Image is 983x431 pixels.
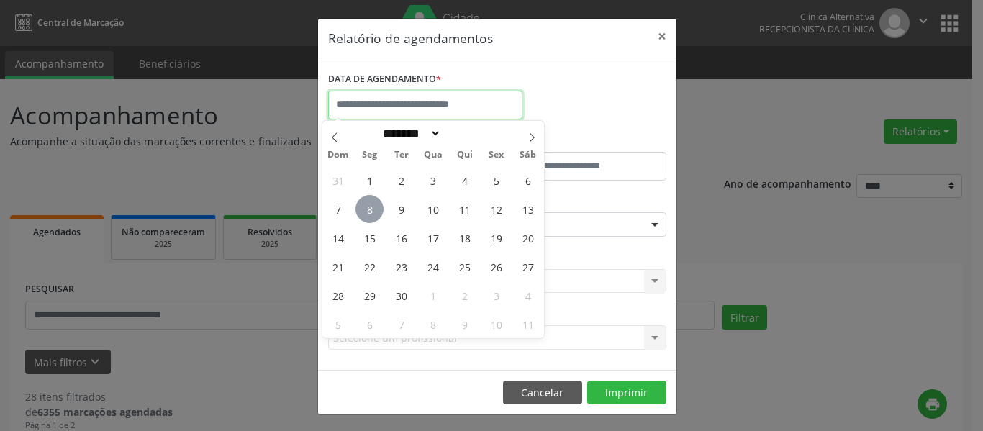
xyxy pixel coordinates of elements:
span: Setembro 25, 2025 [450,253,479,281]
span: Setembro 16, 2025 [387,224,415,252]
span: Ter [386,150,417,160]
span: Setembro 3, 2025 [419,166,447,194]
select: Month [378,126,441,141]
span: Outubro 2, 2025 [450,281,479,309]
span: Sex [481,150,512,160]
span: Outubro 11, 2025 [514,310,542,338]
span: Setembro 10, 2025 [419,195,447,223]
span: Outubro 9, 2025 [450,310,479,338]
button: Close [648,19,676,54]
span: Setembro 9, 2025 [387,195,415,223]
span: Setembro 5, 2025 [482,166,510,194]
span: Setembro 28, 2025 [324,281,352,309]
span: Setembro 4, 2025 [450,166,479,194]
span: Setembro 22, 2025 [355,253,384,281]
span: Setembro 14, 2025 [324,224,352,252]
span: Setembro 29, 2025 [355,281,384,309]
span: Qui [449,150,481,160]
span: Outubro 1, 2025 [419,281,447,309]
span: Outubro 5, 2025 [324,310,352,338]
span: Dom [322,150,354,160]
span: Setembro 15, 2025 [355,224,384,252]
button: Cancelar [503,381,582,405]
span: Setembro 20, 2025 [514,224,542,252]
span: Setembro 24, 2025 [419,253,447,281]
span: Sáb [512,150,544,160]
span: Setembro 30, 2025 [387,281,415,309]
span: Setembro 11, 2025 [450,195,479,223]
span: Setembro 8, 2025 [355,195,384,223]
span: Outubro 6, 2025 [355,310,384,338]
span: Setembro 17, 2025 [419,224,447,252]
span: Setembro 12, 2025 [482,195,510,223]
span: Setembro 2, 2025 [387,166,415,194]
span: Setembro 18, 2025 [450,224,479,252]
label: DATA DE AGENDAMENTO [328,68,441,91]
span: Setembro 27, 2025 [514,253,542,281]
span: Outubro 4, 2025 [514,281,542,309]
span: Qua [417,150,449,160]
span: Setembro 21, 2025 [324,253,352,281]
input: Year [441,126,489,141]
span: Setembro 26, 2025 [482,253,510,281]
span: Setembro 7, 2025 [324,195,352,223]
h5: Relatório de agendamentos [328,29,493,47]
span: Setembro 13, 2025 [514,195,542,223]
span: Setembro 19, 2025 [482,224,510,252]
span: Setembro 6, 2025 [514,166,542,194]
span: Agosto 31, 2025 [324,166,352,194]
span: Outubro 3, 2025 [482,281,510,309]
span: Setembro 1, 2025 [355,166,384,194]
span: Setembro 23, 2025 [387,253,415,281]
span: Outubro 10, 2025 [482,310,510,338]
label: ATÉ [501,130,666,152]
span: Outubro 7, 2025 [387,310,415,338]
button: Imprimir [587,381,666,405]
span: Outubro 8, 2025 [419,310,447,338]
span: Seg [354,150,386,160]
